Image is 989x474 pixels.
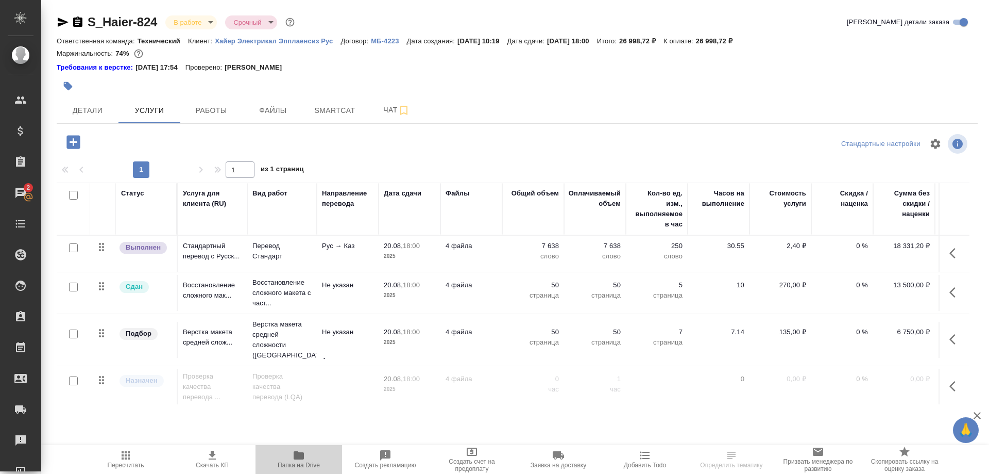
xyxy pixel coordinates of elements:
[407,37,457,45] p: Дата создания:
[248,104,298,117] span: Файлы
[878,241,930,251] p: 18 331,20 ₽
[252,277,312,308] p: Восстановление сложного макета с част...
[457,37,507,45] p: [DATE] 10:19
[631,241,683,251] p: 250
[384,337,435,348] p: 2025
[569,337,621,348] p: страница
[957,419,975,441] span: 🙏
[631,188,683,230] div: Кол-во ед. изм., выполняемое в час
[688,322,749,358] td: 7.14
[597,37,619,45] p: Итого:
[507,290,559,301] p: страница
[188,37,215,45] p: Клиент:
[88,15,157,29] a: S_Haier-824
[186,104,236,117] span: Работы
[688,275,749,311] td: 10
[948,134,969,154] span: Посмотреть информацию
[125,104,174,117] span: Услуги
[135,62,185,73] p: [DATE] 17:54
[943,241,968,266] button: Показать кнопки
[115,50,131,57] p: 74%
[619,37,663,45] p: 26 998,72 ₽
[183,327,242,348] p: Верстка макета средней слож...
[878,327,930,337] p: 6 750,00 ₽
[816,280,868,290] p: 0 %
[252,371,312,402] p: Проверка качества перевода (LQA)
[816,327,868,337] p: 0 %
[943,327,968,352] button: Показать кнопки
[507,337,559,348] p: страница
[183,241,242,261] p: Стандартный перевод с Русск...
[403,375,420,383] p: 18:00
[384,384,435,395] p: 2025
[816,188,868,209] div: Скидка / наценка
[631,327,683,337] p: 7
[839,136,923,152] div: split button
[507,374,559,384] p: 0
[878,374,930,384] p: 0,00 ₽
[923,132,948,156] span: Настроить таблицу
[878,280,930,290] p: 13 500,00 ₽
[59,132,88,153] button: Добавить услугу
[953,417,979,443] button: 🙏
[322,241,373,251] p: Рус → Каз
[3,180,39,206] a: 2
[170,18,204,27] button: В работе
[121,188,144,199] div: Статус
[398,104,410,117] svg: Подписаться
[569,327,621,337] p: 50
[183,371,242,402] p: Проверка качества перевода ...
[283,15,297,29] button: Доп статусы указывают на важность/срочность заказа
[446,188,469,199] div: Файлы
[384,251,435,261] p: 2025
[384,242,403,250] p: 20.08,
[446,280,497,290] p: 4 файла
[569,290,621,301] p: страница
[252,319,312,361] p: Верстка макета средней сложности ([GEOGRAPHIC_DATA]...
[569,384,621,395] p: час
[57,62,135,73] div: Нажми, чтобы открыть папку с инструкцией
[252,241,312,261] p: Перевод Стандарт
[631,290,683,301] p: страница
[569,251,621,261] p: слово
[183,188,242,209] div: Услуга для клиента (RU)
[384,281,403,289] p: 20.08,
[696,37,740,45] p: 26 998,72 ₽
[631,337,683,348] p: страница
[847,17,949,27] span: [PERSON_NAME] детали заказа
[755,374,806,384] p: 0,00 ₽
[569,374,621,384] p: 1
[384,375,403,383] p: 20.08,
[57,50,115,57] p: Маржинальность:
[126,375,158,386] p: Назначен
[384,188,421,199] div: Дата сдачи
[340,37,371,45] p: Договор:
[631,280,683,290] p: 5
[57,16,69,28] button: Скопировать ссылку для ЯМессенджера
[878,188,930,219] div: Сумма без скидки / наценки
[215,37,340,45] p: Хайер Электрикал Эпплаенсиз Рус
[138,37,188,45] p: Технический
[547,37,597,45] p: [DATE] 18:00
[688,236,749,272] td: 30.55
[185,62,225,73] p: Проверено:
[72,16,84,28] button: Скопировать ссылку
[755,188,806,209] div: Стоимость услуги
[20,183,36,193] span: 2
[57,62,135,73] a: Требования к верстке:
[507,280,559,290] p: 50
[63,104,112,117] span: Детали
[371,36,406,45] a: МБ-4223
[126,242,161,253] p: Выполнен
[322,327,373,337] p: Не указан
[507,37,547,45] p: Дата сдачи:
[446,327,497,337] p: 4 файла
[507,384,559,395] p: час
[225,62,289,73] p: [PERSON_NAME]
[446,241,497,251] p: 4 файла
[816,241,868,251] p: 0 %
[569,241,621,251] p: 7 638
[446,374,497,384] p: 4 файла
[511,188,559,199] div: Общий объем
[755,241,806,251] p: 2,40 ₽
